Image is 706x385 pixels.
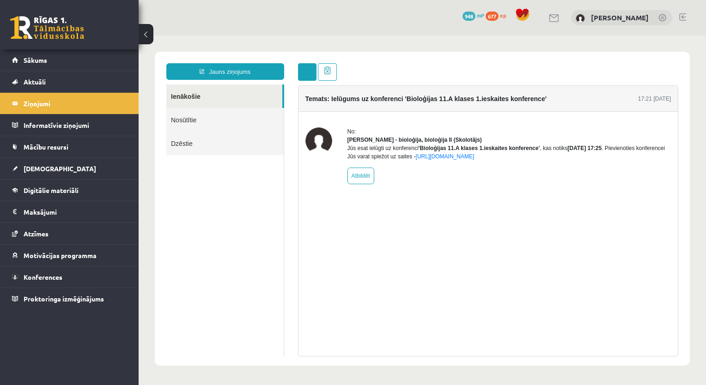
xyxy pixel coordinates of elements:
a: Ziņojumi [12,93,127,114]
legend: Informatīvie ziņojumi [24,114,127,136]
legend: Maksājumi [24,201,127,223]
span: Konferences [24,273,62,281]
h4: Temats: Ielūgums uz konferenci 'Bioloģijas 11.A klases 1.ieskaites konference' [167,60,408,67]
span: Motivācijas programma [24,251,97,259]
legend: Ziņojumi [24,93,127,114]
span: 677 [486,12,499,21]
a: Nosūtītie [28,72,145,96]
span: Digitālie materiāli [24,186,79,194]
a: Informatīvie ziņojumi [12,114,127,136]
div: 17:21 [DATE] [499,59,532,67]
a: Ienākošie [28,49,144,72]
b: [DATE] 17:25 [429,109,463,116]
div: Jūs esat ielūgti uz konferenci , kas notiks . Pievienoties konferencei Jūs varat spiežot uz saites - [209,108,533,125]
a: Aktuāli [12,71,127,92]
a: Konferences [12,266,127,288]
span: Sākums [24,56,47,64]
a: 677 xp [486,12,511,19]
strong: [PERSON_NAME] - bioloģija, bioloģija II (Skolotājs) [209,101,343,108]
img: Elza Saulīte - bioloģija, bioloģija II [167,92,194,119]
a: [PERSON_NAME] [591,13,649,22]
a: Motivācijas programma [12,245,127,266]
a: 948 mP [463,12,484,19]
span: xp [500,12,506,19]
a: Atzīmes [12,223,127,244]
a: [DEMOGRAPHIC_DATA] [12,158,127,179]
img: Laura Kokorēviča [576,14,585,23]
a: Atbildēt [209,132,236,149]
a: [URL][DOMAIN_NAME] [277,118,336,124]
b: 'Bioloģijas 11.A klases 1.ieskaites konference' [280,109,402,116]
span: [DEMOGRAPHIC_DATA] [24,164,96,173]
span: Aktuāli [24,78,46,86]
a: Sākums [12,49,127,71]
span: Mācību resursi [24,143,68,151]
span: Proktoringa izmēģinājums [24,295,104,303]
a: Jauns ziņojums [28,28,146,44]
a: Digitālie materiāli [12,180,127,201]
a: Proktoringa izmēģinājums [12,288,127,309]
a: Maksājumi [12,201,127,223]
a: Rīgas 1. Tālmācības vidusskola [10,16,84,39]
span: Atzīmes [24,229,49,238]
a: Dzēstie [28,96,145,120]
span: mP [477,12,484,19]
span: 948 [463,12,475,21]
a: Mācību resursi [12,136,127,157]
div: No: [209,92,533,100]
